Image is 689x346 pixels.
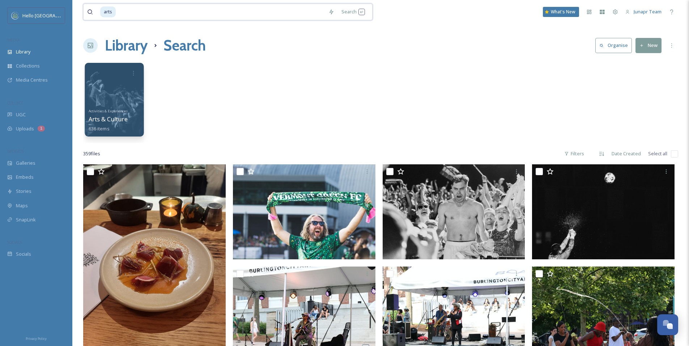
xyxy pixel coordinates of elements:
[233,164,375,259] img: 7-28-2025_VG_SemiFinal_Sawin-2.jpg
[338,5,369,19] div: Search
[7,37,20,43] span: MEDIA
[105,35,148,56] a: Library
[16,188,31,195] span: Stories
[7,100,23,105] span: COLLECT
[16,125,34,132] span: Uploads
[532,164,675,259] img: 7-28-2025_VG_SemiFinal_Sawin-49.jpg
[7,239,22,245] span: SOCIALS
[383,164,525,259] img: 7-28-2025_VG_SemiFinal_Sawin-53.jpg
[16,62,40,69] span: Collections
[26,336,47,341] span: Privacy Policy
[16,48,30,55] span: Library
[561,147,588,161] div: Filters
[16,216,36,223] span: SnapLink
[89,125,110,131] span: 636 items
[648,150,667,157] span: Select all
[38,126,45,131] div: 1
[26,334,47,342] a: Privacy Policy
[12,12,19,19] img: images.png
[89,108,128,113] span: Activities & Experiences
[608,147,645,161] div: Date Created
[16,251,31,258] span: Socials
[657,314,678,335] button: Open Chat
[16,174,34,181] span: Embeds
[622,5,665,19] a: Junapr Team
[595,38,635,53] a: Organise
[83,150,100,157] span: 359 file s
[7,148,24,154] span: WIDGETS
[16,111,26,118] span: UGC
[595,38,632,53] button: Organise
[16,77,48,83] span: Media Centres
[16,160,35,166] span: Galleries
[22,12,81,19] span: Hello [GEOGRAPHIC_DATA]
[89,107,128,131] a: Activities & ExperiencesArts & Culture636 items
[100,7,116,17] span: arts
[635,38,662,53] button: New
[543,7,579,17] a: What's New
[163,35,206,56] h1: Search
[634,8,662,15] span: Junapr Team
[89,115,128,123] span: Arts & Culture
[16,202,28,209] span: Maps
